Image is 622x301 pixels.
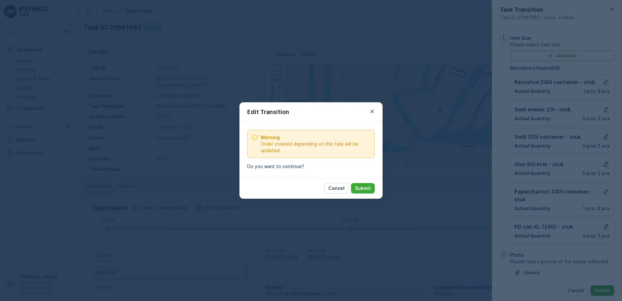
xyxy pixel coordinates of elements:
[355,185,371,192] p: Submit
[247,163,375,170] p: Do you want to continue?
[324,183,348,193] button: Cancel
[247,107,289,117] p: Edit Transition
[328,185,345,192] p: Cancel
[261,134,371,141] span: Warning
[351,183,375,193] button: Submit
[261,141,371,154] span: Order created depending on this task will be updated.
